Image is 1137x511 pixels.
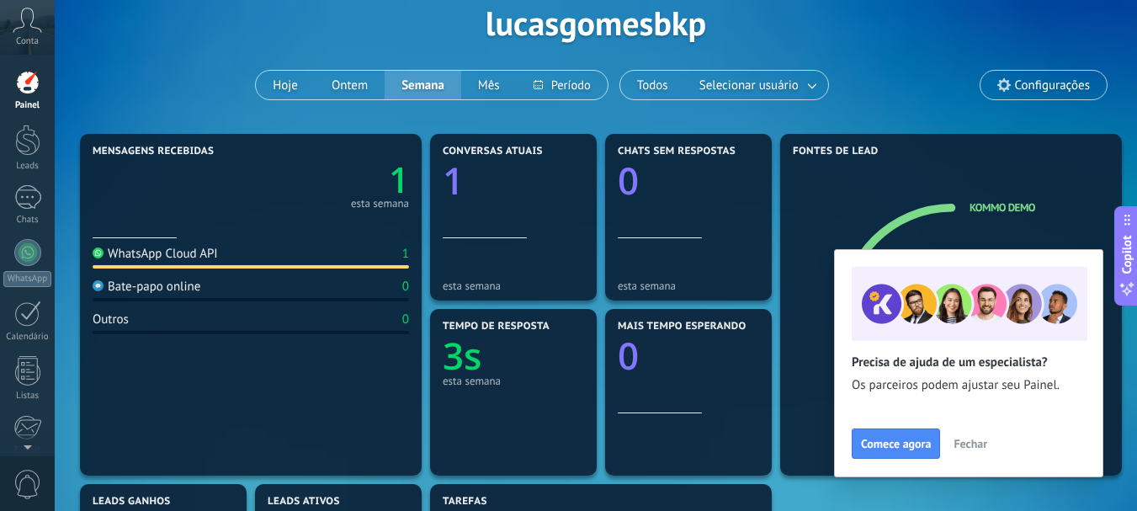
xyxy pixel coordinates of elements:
button: Ontem [315,71,385,99]
span: Leads ativos [268,496,340,508]
button: Selecionar usuário [685,71,828,99]
div: 0 [402,311,409,327]
span: Tempo de resposta [443,321,550,333]
span: Os parceiros podem ajustar seu Painel. [852,377,1086,394]
img: WhatsApp Cloud API [93,248,104,258]
span: Fechar [954,438,987,450]
span: Conta [16,36,39,47]
span: Chats sem respostas [618,146,736,157]
span: Mensagens recebidas [93,146,214,157]
div: 0 [402,279,409,295]
button: Mês [461,71,517,99]
button: Período [517,71,608,99]
div: Bate-papo online [93,279,200,295]
div: Chats [3,215,52,226]
text: 3s [443,330,482,381]
text: 0 [618,330,639,381]
span: Copilot [1118,235,1135,274]
div: WhatsApp [3,271,51,287]
img: Bate-papo online [93,280,104,291]
span: Configurações [1015,78,1090,93]
button: Fechar [946,431,995,456]
span: Tarefas [443,496,487,508]
span: Comece agora [861,438,931,450]
text: 0 [618,155,639,205]
text: 1 [389,156,409,204]
div: esta semana [443,279,584,292]
div: Outros [93,311,129,327]
span: Conversas atuais [443,146,543,157]
div: 1 [402,246,409,262]
div: Calendário [3,332,52,343]
div: Painel [3,100,52,111]
div: esta semana [443,375,584,387]
a: Kommo Demo [970,200,1035,215]
a: 1 [251,156,409,204]
button: Todos [620,71,685,99]
h2: Precisa de ajuda de um especialista? [852,354,1086,370]
span: Selecionar usuário [696,74,802,97]
span: Mais tempo esperando [618,321,746,333]
button: Hoje [256,71,315,99]
div: Leads [3,161,52,172]
div: esta semana [351,200,409,208]
button: Semana [385,71,461,99]
div: Listas [3,391,52,402]
span: Leads ganhos [93,496,171,508]
text: 1 [443,155,464,205]
div: esta semana [618,279,759,292]
span: Fontes de lead [793,146,879,157]
button: Comece agora [852,428,940,459]
div: WhatsApp Cloud API [93,246,218,262]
